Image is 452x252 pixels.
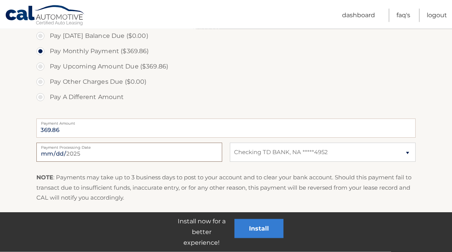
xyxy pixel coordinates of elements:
p: Install now for a better experience! [169,216,234,248]
label: Pay [DATE] Balance Due ($0.00) [36,29,416,44]
p: : Payments may take up to 3 business days to post to your account and to clear your bank account.... [36,173,416,203]
label: Payment Amount [36,119,416,125]
strong: NOTE [36,174,53,181]
label: Pay Other Charges Due ($0.00) [36,75,416,90]
a: Cal Automotive [5,5,85,27]
button: Install [234,219,283,238]
a: FAQ's [396,9,410,22]
a: Dashboard [342,9,375,22]
input: Payment Amount [36,119,416,138]
label: Payment Processing Date [36,143,222,149]
input: Payment Date [36,143,222,162]
a: Logout [427,9,447,22]
label: Pay A Different Amount [36,90,416,105]
label: Pay Monthly Payment ($369.86) [36,44,416,59]
label: Pay Upcoming Amount Due ($369.86) [36,59,416,75]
